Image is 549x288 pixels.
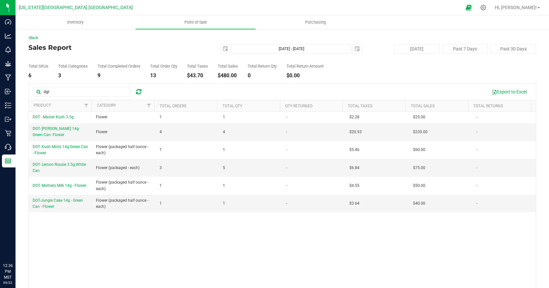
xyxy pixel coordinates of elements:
[28,64,48,68] div: Total SKUs
[5,144,11,150] inline-svg: Call Center
[160,114,162,120] span: 1
[3,280,13,285] p: 09/22
[223,165,225,171] span: 5
[491,44,536,54] button: Past 30 Days
[58,64,88,68] div: Total Categories
[286,73,324,78] div: $0.00
[150,73,177,78] div: 13
[98,64,140,68] div: Total Completed Orders
[349,129,362,135] span: $20.93
[223,114,225,120] span: 1
[33,198,83,209] span: DGT-Jungle Cake 14g - Green Can - Flower
[5,102,11,109] inline-svg: Inventory
[413,165,425,171] span: $75.00
[5,158,11,164] inline-svg: Reports
[58,73,88,78] div: 3
[223,183,225,189] span: 1
[221,44,230,53] span: select
[476,147,477,153] span: -
[286,129,287,135] span: -
[136,16,256,29] a: Point of Sale
[150,64,177,68] div: Total Order Qty
[394,44,440,54] button: [DATE]
[160,165,162,171] span: 3
[28,73,48,78] div: 6
[479,5,487,11] div: Manage settings
[223,147,225,153] span: 1
[3,263,13,280] p: 12:36 PM MST
[248,73,277,78] div: 0
[96,179,151,192] span: Flower (packaged half ounce - each)
[349,200,359,207] span: $3.64
[5,130,11,136] inline-svg: Retail
[223,104,242,108] a: Total Qty
[28,36,38,40] a: Back
[286,114,287,120] span: -
[353,44,362,53] span: select
[476,165,477,171] span: -
[34,103,51,108] a: Product
[296,19,335,25] span: Purchasing
[98,73,140,78] div: 9
[285,104,313,108] a: Qty Returned
[443,44,488,54] button: Past 7 Days
[223,200,225,207] span: 1
[5,74,11,81] inline-svg: Manufacturing
[33,115,74,119] span: DGT - Master Kush 3.5g
[96,165,140,171] span: Flower (packaged - each)
[160,104,186,108] a: Total Orders
[5,47,11,53] inline-svg: Monitoring
[488,86,531,97] button: Export to Excel
[218,73,238,78] div: $480.00
[349,114,359,120] span: $2.28
[33,162,86,173] span: DGT- Lemon Royale 3.5g White Can
[349,165,359,171] span: $6.84
[33,144,88,155] span: DGT- Kush Mints 14g Green Can - Flower
[5,88,11,95] inline-svg: Inbound
[286,165,287,171] span: -
[96,197,151,210] span: Flower (packaged half ounce - each)
[476,200,477,207] span: -
[16,16,136,29] a: Inventory
[96,129,108,135] span: Flower
[349,183,359,189] span: $4.55
[96,144,151,156] span: Flower (packaged half ounce - each)
[160,129,162,135] span: 4
[34,87,130,97] input: Search...
[28,44,198,51] h4: Sales Report
[160,200,162,207] span: 1
[495,5,537,10] span: Hi, [PERSON_NAME]!
[413,129,428,135] span: $230.00
[476,129,477,135] span: -
[413,183,425,189] span: $50.00
[411,104,435,108] a: Total Sales
[5,19,11,25] inline-svg: Dashboard
[476,183,477,189] span: -
[461,1,476,14] span: Open Ecommerce Menu
[19,5,133,10] span: [US_STATE][GEOGRAPHIC_DATA] [GEOGRAPHIC_DATA]
[473,104,503,108] a: Total Returns
[97,103,116,108] a: Category
[187,73,208,78] div: $43.70
[286,64,324,68] div: Total Return Amount
[248,64,277,68] div: Total Return Qty
[348,104,372,108] a: Total Taxes
[255,16,376,29] a: Purchasing
[413,200,425,207] span: $40.00
[223,129,225,135] span: 4
[58,19,92,25] span: Inventory
[33,183,86,188] span: DGT- Mothers Milk 14g - Flower
[413,114,425,120] span: $25.00
[5,60,11,67] inline-svg: Grow
[176,19,216,25] span: Point of Sale
[96,114,108,120] span: Flower
[218,64,238,68] div: Total Sales
[6,236,26,256] iframe: Resource center
[160,147,162,153] span: 1
[160,183,162,189] span: 1
[81,100,91,111] a: Filter
[286,183,287,189] span: -
[286,200,287,207] span: -
[33,126,79,137] span: DGT- [PERSON_NAME] 14g Green Can- Flower
[349,147,359,153] span: $5.46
